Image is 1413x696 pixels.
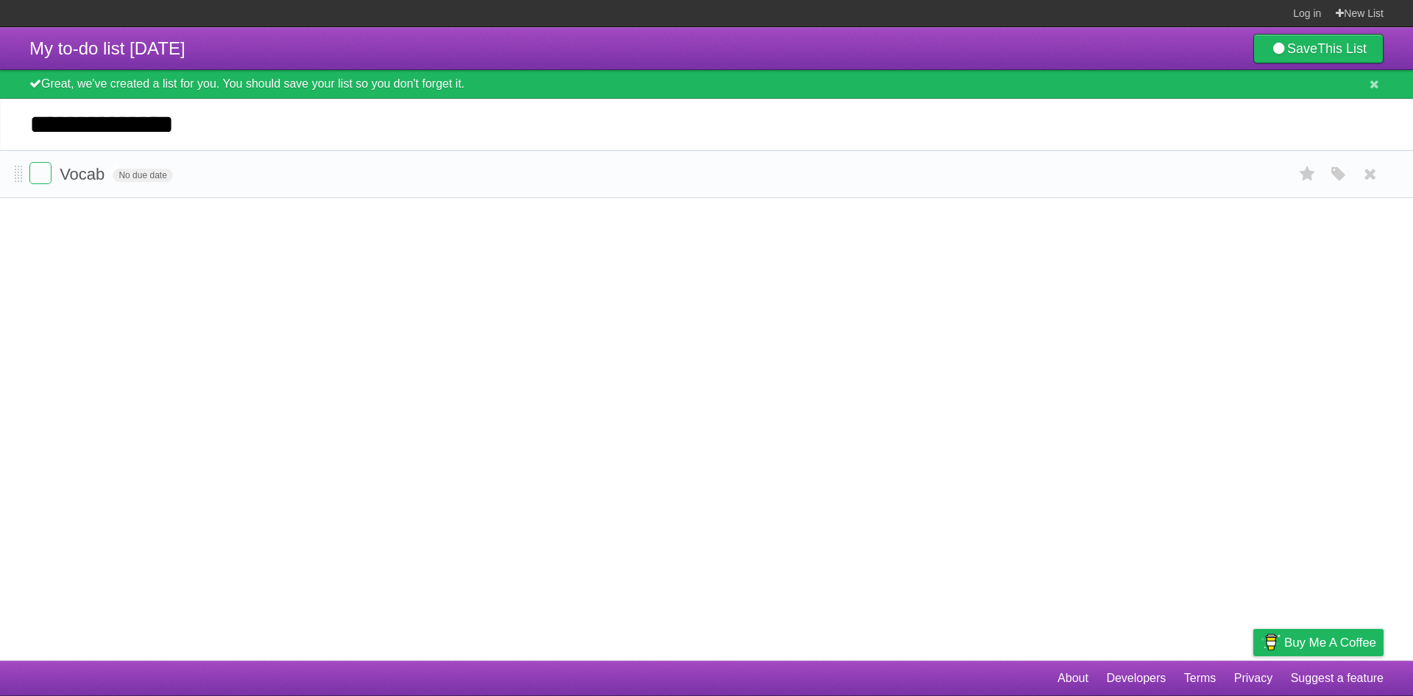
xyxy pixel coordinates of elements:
a: Buy me a coffee [1253,629,1384,656]
a: Developers [1106,664,1166,692]
b: This List [1317,41,1367,56]
span: Vocab [60,165,108,183]
label: Star task [1294,162,1322,186]
span: Buy me a coffee [1284,630,1376,655]
span: My to-do list [DATE] [29,38,185,58]
a: Privacy [1234,664,1272,692]
a: SaveThis List [1253,34,1384,63]
a: Suggest a feature [1291,664,1384,692]
span: No due date [113,169,172,182]
a: Terms [1184,664,1217,692]
img: Buy me a coffee [1261,630,1281,655]
label: Done [29,162,52,184]
a: About [1058,664,1088,692]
